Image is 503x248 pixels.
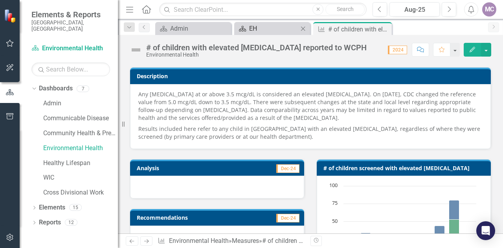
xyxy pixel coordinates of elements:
[169,237,229,244] a: Environmental Health
[43,144,118,153] a: Environmental Health
[130,44,142,56] img: Not Defined
[361,233,371,237] path: 2018, 5. 3.5 - 4.9 mcg/dL.
[4,9,18,23] img: ClearPoint Strategy
[146,43,367,52] div: # of children with elevated [MEDICAL_DATA] reported to WCPH
[435,226,445,240] path: 2023, 20. 3.5 - 4.9 mcg/dL.
[388,46,407,54] span: 2024
[39,203,65,212] a: Elements
[476,221,495,240] div: Open Intercom Messenger
[328,24,390,34] div: # of children with elevated [MEDICAL_DATA] reported to WCPH
[43,129,118,138] a: Community Health & Prevention
[337,6,354,12] span: Search
[138,123,483,141] p: Results included here refer to any child in [GEOGRAPHIC_DATA] with an elevated [MEDICAL_DATA], re...
[43,173,118,182] a: WIC
[332,199,338,206] text: 75
[170,24,229,33] div: Admin
[449,200,459,220] path: 2024, 27. 3.5 - 4.9 mcg/dL.
[39,84,73,93] a: Dashboards
[43,114,118,123] a: Communicable Disease
[249,24,298,33] div: EH
[392,5,437,15] div: Aug-25
[146,52,367,58] div: Environmental Health
[157,24,229,33] a: Admin
[77,85,89,92] div: 7
[332,217,338,224] text: 50
[276,214,299,222] span: Dec-24
[43,159,118,168] a: Healthy Lifespan
[137,215,248,220] h3: Recommendations
[43,99,118,108] a: Admin
[323,165,487,171] h3: # of children screened with elevated [MEDICAL_DATA]
[232,237,259,244] a: Measures
[329,182,338,189] text: 100
[236,24,298,33] a: EH
[325,4,365,15] button: Search
[39,218,61,227] a: Reports
[43,188,118,197] a: Cross Divisional Work
[482,2,496,17] button: MC
[31,62,110,76] input: Search Below...
[31,44,110,53] a: Environmental Health
[389,2,440,17] button: Aug-25
[137,73,487,79] h3: Description
[31,10,110,19] span: Elements & Reports
[69,204,82,211] div: 15
[137,165,216,171] h3: Analysis
[159,3,367,17] input: Search ClearPoint...
[31,19,110,32] small: [GEOGRAPHIC_DATA], [GEOGRAPHIC_DATA]
[262,237,435,244] div: # of children with elevated [MEDICAL_DATA] reported to WCPH
[158,237,305,246] div: » »
[276,164,299,173] span: Dec-24
[449,220,459,244] path: 2024, 35. 5.0 - 9.9 mcg/dL.
[138,90,483,123] p: Any [MEDICAL_DATA] at or above 3.5 mcg/dL is considered an elevated [MEDICAL_DATA]. On [DATE], CD...
[65,219,77,226] div: 12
